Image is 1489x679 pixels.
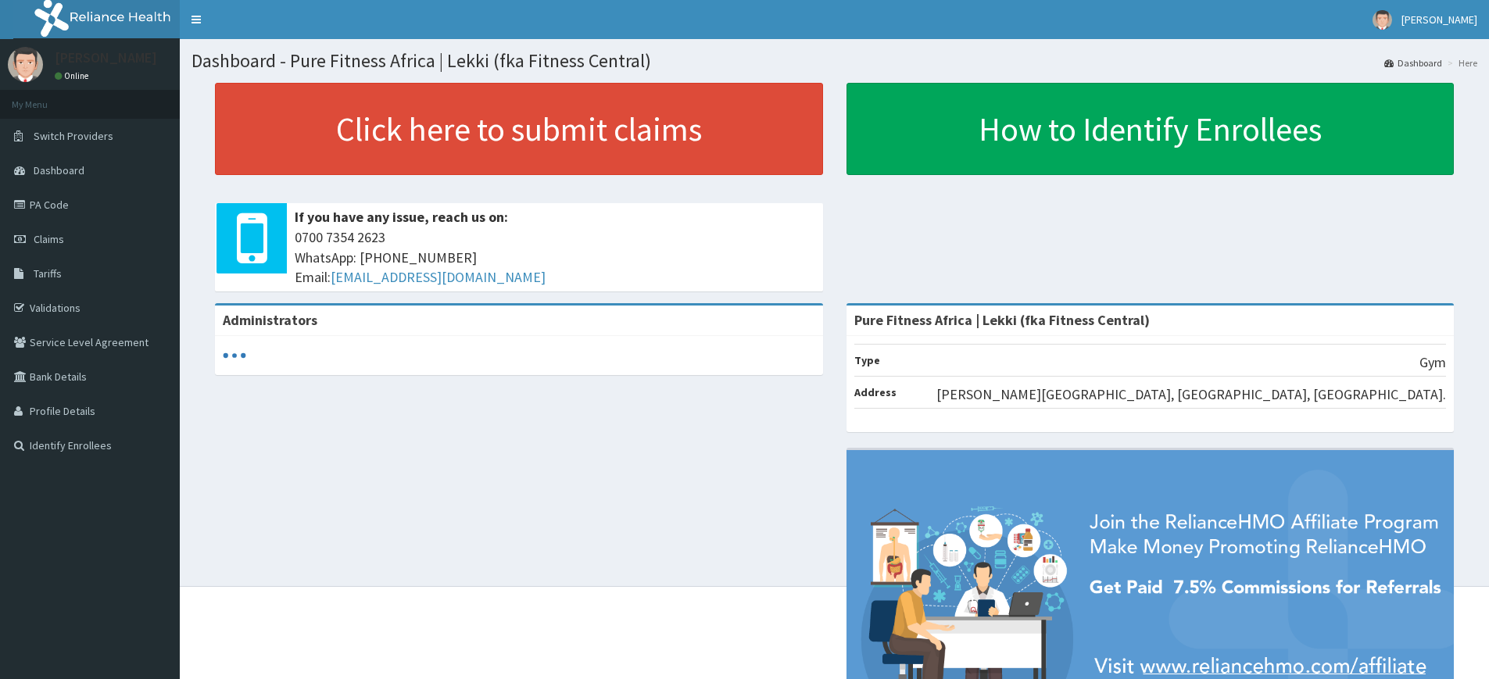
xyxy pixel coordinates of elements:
svg: audio-loading [223,344,246,367]
h1: Dashboard - Pure Fitness Africa | Lekki (fka Fitness Central) [191,51,1477,71]
b: Address [854,385,897,399]
a: Online [55,70,92,81]
li: Here [1444,56,1477,70]
span: [PERSON_NAME] [1401,13,1477,27]
span: Switch Providers [34,129,113,143]
span: Tariffs [34,266,62,281]
img: User Image [8,47,43,82]
a: [EMAIL_ADDRESS][DOMAIN_NAME] [331,268,546,286]
p: Gym [1419,352,1446,373]
img: User Image [1373,10,1392,30]
a: Click here to submit claims [215,83,823,175]
b: If you have any issue, reach us on: [295,208,508,226]
strong: Pure Fitness Africa | Lekki (fka Fitness Central) [854,311,1150,329]
b: Type [854,353,880,367]
p: [PERSON_NAME] [55,51,157,65]
p: [PERSON_NAME][GEOGRAPHIC_DATA], [GEOGRAPHIC_DATA], [GEOGRAPHIC_DATA]. [936,384,1446,405]
a: How to Identify Enrollees [847,83,1455,175]
a: Dashboard [1384,56,1442,70]
span: Claims [34,232,64,246]
b: Administrators [223,311,317,329]
span: Dashboard [34,163,84,177]
span: 0700 7354 2623 WhatsApp: [PHONE_NUMBER] Email: [295,227,815,288]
